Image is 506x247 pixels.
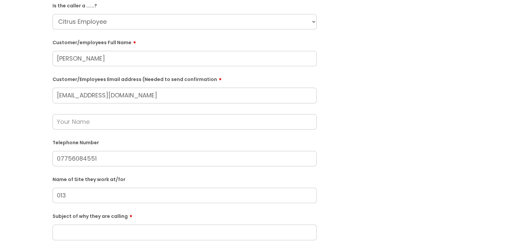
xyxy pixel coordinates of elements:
[53,175,317,182] label: Name of Site they work at/for
[53,114,317,130] input: Your Name
[53,37,317,46] label: Customer/employees Full Name
[53,139,317,146] label: Telephone Number
[53,74,317,82] label: Customer/Employees Email address (Needed to send confirmation
[53,211,317,219] label: Subject of why they are calling
[53,2,317,9] label: Is the caller a ......?
[53,88,317,103] input: Email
